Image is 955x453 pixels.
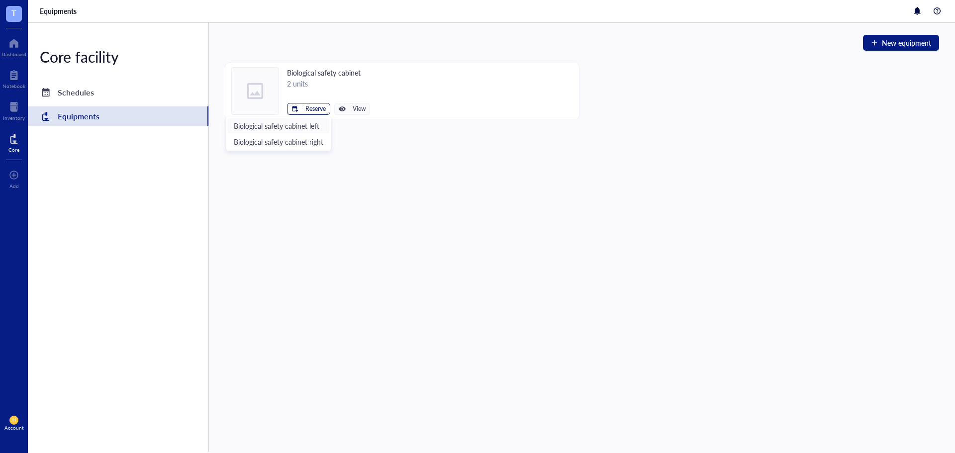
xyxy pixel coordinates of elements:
[3,99,25,121] a: Inventory
[353,105,366,112] span: View
[287,78,370,89] div: 2 units
[882,39,931,47] span: New equipment
[305,105,326,112] span: Reserve
[40,6,79,15] a: Equipments
[28,47,208,67] div: Core facility
[4,425,24,431] div: Account
[2,83,25,89] div: Notebook
[234,136,323,147] span: Biological safety cabinet right
[11,418,16,423] span: JH
[234,120,323,131] span: Biological safety cabinet left
[58,109,99,123] div: Equipments
[863,35,939,51] button: New equipment
[58,86,94,99] div: Schedules
[8,131,19,153] a: Core
[1,51,26,57] div: Dashboard
[287,67,370,78] div: Biological safety cabinet
[2,67,25,89] a: Notebook
[8,147,19,153] div: Core
[334,103,370,115] button: View
[287,103,330,115] button: Reserve
[9,183,19,189] div: Add
[11,6,16,19] span: T
[28,83,208,102] a: Schedules
[28,106,208,126] a: Equipments
[3,115,25,121] div: Inventory
[1,35,26,57] a: Dashboard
